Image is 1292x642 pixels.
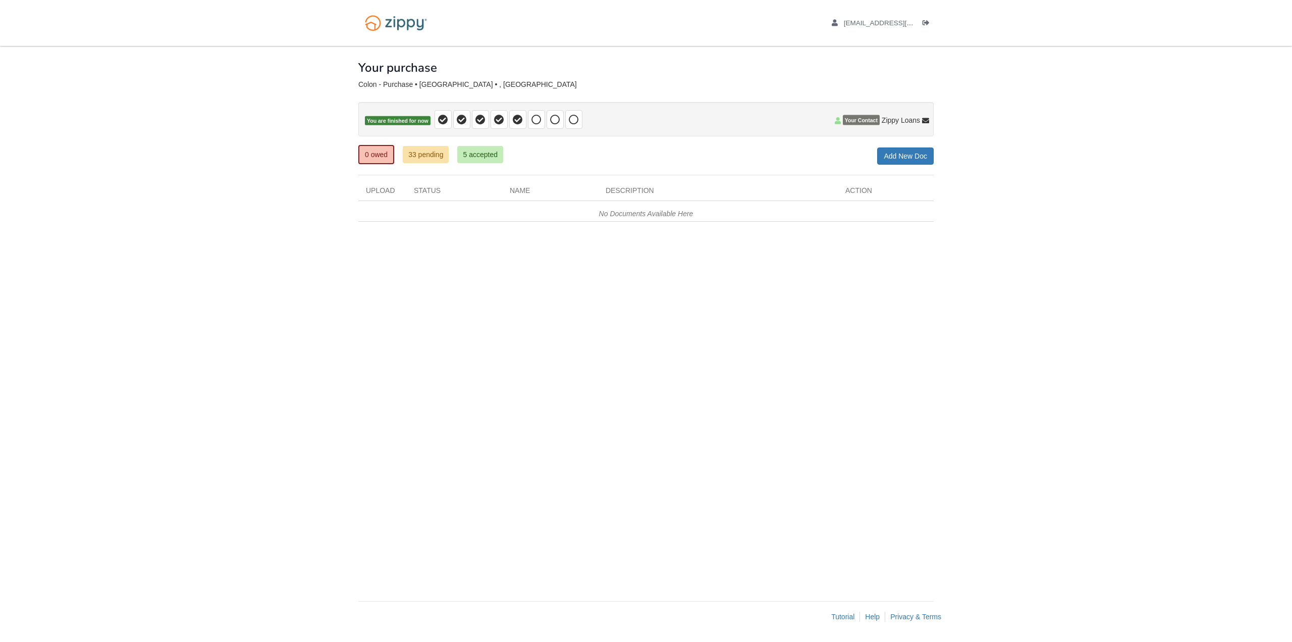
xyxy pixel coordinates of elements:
[358,80,934,89] div: Colon - Purchase • [GEOGRAPHIC_DATA] • , [GEOGRAPHIC_DATA]
[358,145,394,164] a: 0 owed
[890,613,941,621] a: Privacy & Terms
[599,210,693,218] em: No Documents Available Here
[882,115,920,125] span: Zippy Loans
[844,19,959,27] span: xloudgaming14@gmail.com
[457,146,503,163] a: 5 accepted
[403,146,449,163] a: 33 pending
[502,185,598,201] div: Name
[865,613,880,621] a: Help
[358,185,406,201] div: Upload
[831,613,854,621] a: Tutorial
[365,116,430,126] span: You are finished for now
[358,10,434,36] img: Logo
[923,19,934,29] a: Log out
[358,61,437,74] h1: Your purchase
[832,19,959,29] a: edit profile
[838,185,934,201] div: Action
[406,185,502,201] div: Status
[843,115,880,125] span: Your Contact
[877,147,934,165] a: Add New Doc
[598,185,838,201] div: Description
